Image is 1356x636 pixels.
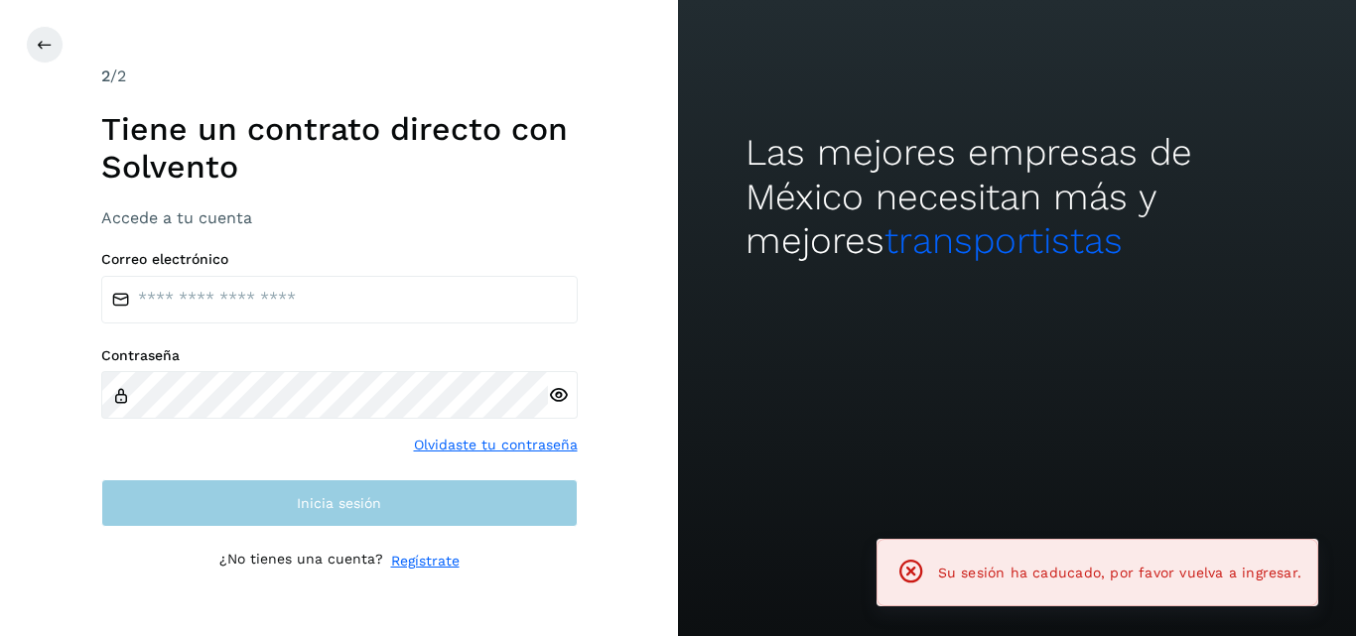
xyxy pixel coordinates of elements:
h2: Las mejores empresas de México necesitan más y mejores [746,131,1288,263]
button: Inicia sesión [101,479,578,527]
p: ¿No tienes una cuenta? [219,551,383,572]
span: 2 [101,66,110,85]
label: Contraseña [101,347,578,364]
span: transportistas [884,219,1123,262]
h3: Accede a tu cuenta [101,208,578,227]
label: Correo electrónico [101,251,578,268]
h1: Tiene un contrato directo con Solvento [101,110,578,187]
a: Olvidaste tu contraseña [414,435,578,455]
span: Su sesión ha caducado, por favor vuelva a ingresar. [938,565,1301,580]
span: Inicia sesión [297,496,381,510]
a: Regístrate [391,551,460,572]
div: /2 [101,64,578,88]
